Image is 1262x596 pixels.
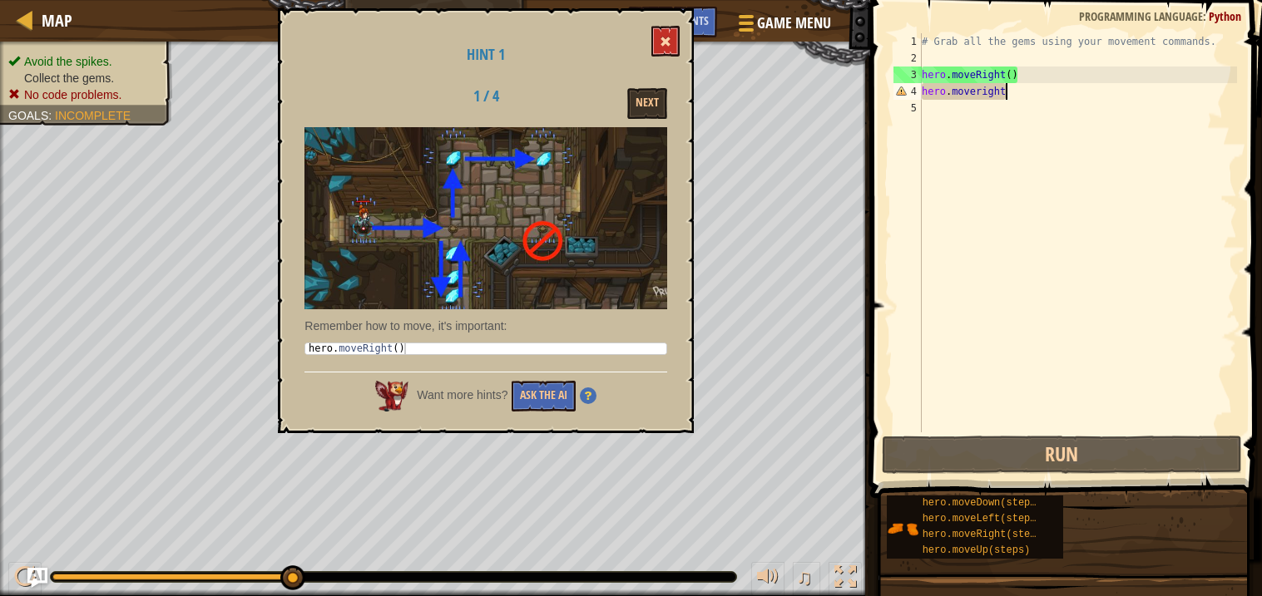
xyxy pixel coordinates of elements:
[8,53,160,70] li: Avoid the spikes.
[55,109,131,122] span: Incomplete
[627,88,667,119] button: Next
[893,33,922,50] div: 1
[467,44,505,65] span: Hint 1
[893,66,922,83] div: 3
[829,562,862,596] button: Toggle fullscreen
[725,7,841,46] button: Game Menu
[893,100,922,116] div: 5
[8,86,160,103] li: No code problems.
[24,88,122,101] span: No code problems.
[27,568,47,588] button: Ask AI
[24,71,114,85] span: Collect the gems.
[628,7,673,37] button: Ask AI
[512,381,576,411] button: Ask the AI
[793,562,821,596] button: ♫
[757,12,831,34] span: Game Menu
[8,70,160,86] li: Collect the gems.
[893,83,922,100] div: 4
[923,529,1048,540] span: hero.moveRight(steps)
[1209,8,1241,24] span: Python
[8,562,42,596] button: Ctrl + P: Play
[796,564,813,589] span: ♫
[48,109,55,122] span: :
[24,55,112,68] span: Avoid the spikes.
[42,9,72,32] span: Map
[375,381,408,411] img: AI
[751,562,784,596] button: Adjust volume
[923,497,1042,509] span: hero.moveDown(steps)
[681,12,709,28] span: Hints
[1203,8,1209,24] span: :
[304,318,667,334] p: Remember how to move, it's important:
[8,109,48,122] span: Goals
[1079,8,1203,24] span: Programming language
[923,513,1042,525] span: hero.moveLeft(steps)
[417,388,507,401] span: Want more hints?
[580,387,596,404] img: Hint
[882,436,1242,474] button: Run
[33,9,72,32] a: Map
[887,513,918,544] img: portrait.png
[304,127,667,309] img: Gems in the deep
[893,50,922,66] div: 2
[923,544,1031,556] span: hero.moveUp(steps)
[434,88,538,105] h2: 1 / 4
